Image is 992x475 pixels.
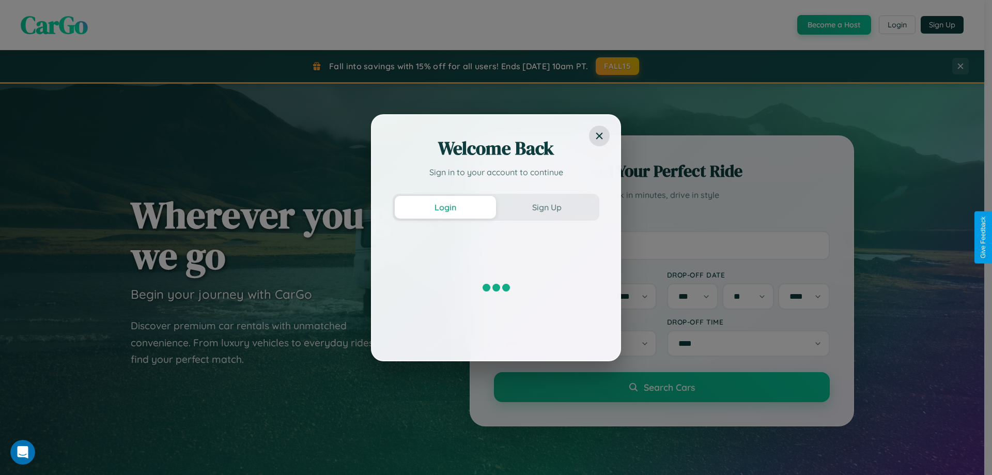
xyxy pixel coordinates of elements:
iframe: Intercom live chat [10,440,35,465]
div: Give Feedback [980,217,987,258]
p: Sign in to your account to continue [393,166,599,178]
button: Login [395,196,496,219]
button: Sign Up [496,196,597,219]
h2: Welcome Back [393,136,599,161]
